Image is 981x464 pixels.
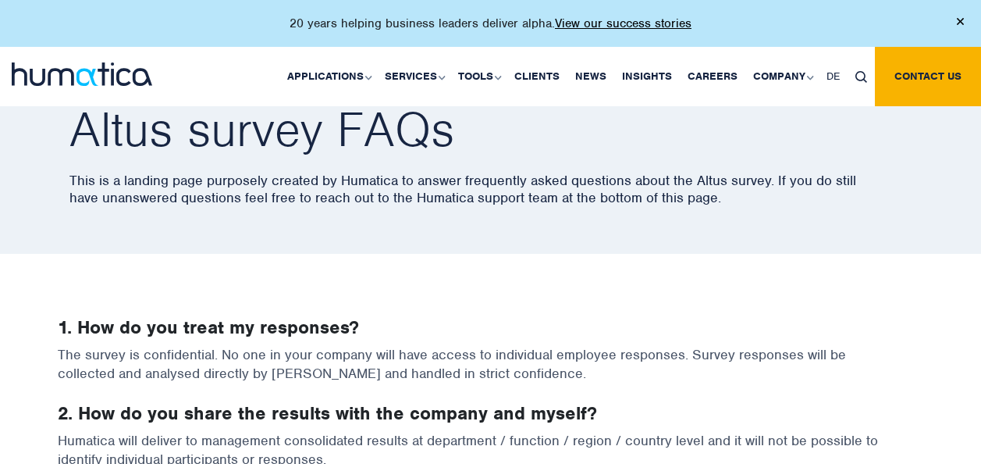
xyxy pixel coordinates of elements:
a: Careers [680,47,745,106]
img: search_icon [855,71,867,83]
a: Tools [450,47,506,106]
a: DE [819,47,848,106]
a: Applications [279,47,377,106]
a: View our success stories [555,16,691,31]
p: 20 years helping business leaders deliver alpha. [290,16,691,31]
h2: Altus survey FAQs [69,106,936,153]
p: The survey is confidential. No one in your company will have access to individual employee respon... [58,345,924,402]
a: Clients [506,47,567,106]
a: Insights [614,47,680,106]
a: News [567,47,614,106]
p: This is a landing page purposely created by Humatica to answer frequently asked questions about t... [69,172,936,206]
a: Services [377,47,450,106]
span: DE [826,70,840,83]
a: Company [745,47,819,106]
strong: 1. How do you treat my responses? [58,316,359,339]
strong: 2. How do you share the results with the company and myself? [58,402,597,425]
img: logo [12,62,152,86]
a: Contact us [875,47,981,106]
